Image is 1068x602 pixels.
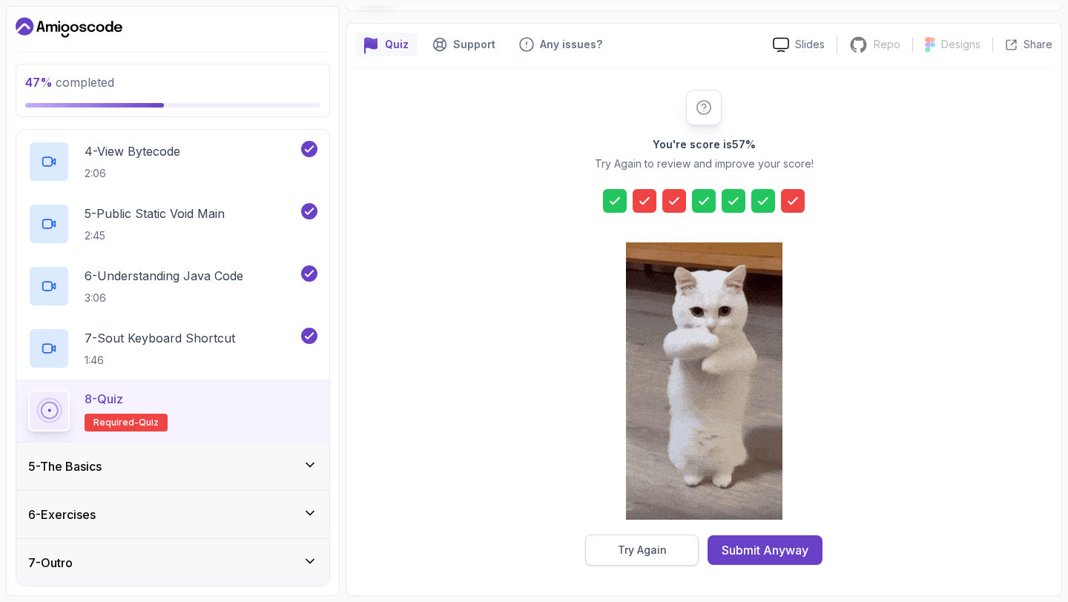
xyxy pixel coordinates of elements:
p: Share [1023,37,1052,52]
p: 4 - View Bytecode [85,142,180,160]
p: 2:06 [85,166,180,181]
p: 3:06 [85,291,243,305]
img: cool-cat [626,242,782,520]
button: 8-QuizRequired-quiz [28,390,317,431]
button: 4-View Bytecode2:06 [28,141,317,182]
button: 6-Exercises [16,491,329,538]
button: Try Again [585,535,699,566]
span: Required- [93,417,139,429]
p: Slides [795,37,825,52]
button: 5-Public Static Void Main2:45 [28,203,317,245]
button: Feedback button [510,33,611,56]
a: Slides [761,37,837,53]
p: Repo [874,37,900,52]
div: Submit Anyway [722,541,808,559]
span: completed [25,75,114,90]
h3: 5 - The Basics [28,457,102,475]
div: Try Again [618,543,667,558]
p: Quiz [385,37,409,52]
a: Dashboard [16,16,122,39]
p: 2:45 [85,228,225,243]
button: 7-Sout Keyboard Shortcut1:46 [28,328,317,369]
button: Share [992,37,1052,52]
h2: You're score is 57 % [653,137,756,152]
p: 7 - Sout Keyboard Shortcut [85,329,235,347]
button: 6-Understanding Java Code3:06 [28,265,317,307]
p: Try Again to review and improve your score! [595,156,814,171]
p: Designs [941,37,980,52]
button: quiz button [355,33,418,56]
p: 8 - Quiz [85,390,123,408]
h3: 6 - Exercises [28,506,96,523]
button: Support button [423,33,504,56]
p: Any issues? [540,37,602,52]
p: 6 - Understanding Java Code [85,267,243,285]
h3: 7 - Outro [28,554,73,572]
p: Support [453,37,495,52]
p: 5 - Public Static Void Main [85,205,225,222]
button: Submit Anyway [708,535,823,565]
p: 1:46 [85,353,235,368]
span: 47 % [25,75,53,90]
button: 7-Outro [16,539,329,586]
span: quiz [139,417,159,429]
button: 5-The Basics [16,443,329,490]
